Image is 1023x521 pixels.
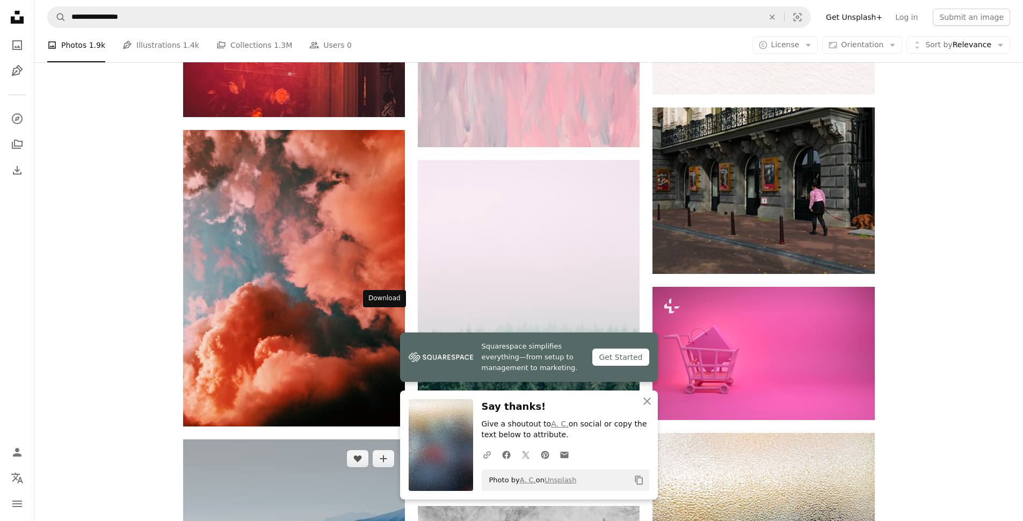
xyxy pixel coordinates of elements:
[652,185,874,195] a: a woman walking a dog on a leash in front of a building
[484,472,577,489] span: Photo by on
[752,37,818,54] button: License
[516,444,535,465] a: Share on Twitter
[497,444,516,465] a: Share on Facebook
[889,9,924,26] a: Log in
[592,349,649,366] div: Get Started
[555,444,574,465] a: Share over email
[347,39,352,51] span: 0
[925,40,991,50] span: Relevance
[6,160,28,181] a: Download History
[6,108,28,129] a: Explore
[183,273,405,283] a: orange smoke on blue background
[418,322,640,331] a: aerial photography of forest
[309,28,352,62] a: Users 0
[274,39,292,51] span: 1.3M
[482,341,584,373] span: Squarespace simplifies everything—from setup to management to marketing.
[183,39,199,51] span: 1.4k
[347,450,368,467] button: Like
[6,493,28,515] button: Menu
[841,40,883,49] span: Orientation
[819,9,889,26] a: Get Unsplash+
[122,28,199,62] a: Illustrations 1.4k
[6,442,28,463] a: Log in / Sign up
[652,348,874,358] a: Empty pink shopping bag, shopping cart in the studio lighting, Design concept for valentines day,...
[409,349,473,365] img: file-1747939142011-51e5cc87e3c9
[363,290,406,307] div: Download
[482,419,649,440] p: Give a shoutout to on social or copy the text below to attribute.
[925,40,952,49] span: Sort by
[418,160,640,493] img: aerial photography of forest
[6,34,28,56] a: Photos
[6,134,28,155] a: Collections
[482,399,649,415] h3: Say thanks!
[373,450,394,467] button: Add to Collection
[6,60,28,82] a: Illustrations
[183,130,405,426] img: orange smoke on blue background
[630,471,648,489] button: Copy to clipboard
[551,419,568,428] a: A. C.
[400,332,658,382] a: Squarespace simplifies everything—from setup to management to marketing.Get Started
[785,7,810,27] button: Visual search
[652,107,874,274] img: a woman walking a dog on a leash in front of a building
[6,467,28,489] button: Language
[771,40,800,49] span: License
[216,28,292,62] a: Collections 1.3M
[545,476,576,484] a: Unsplash
[535,444,555,465] a: Share on Pinterest
[652,287,874,420] img: Empty pink shopping bag, shopping cart in the studio lighting, Design concept for valentines day,...
[6,6,28,30] a: Home — Unsplash
[822,37,902,54] button: Orientation
[48,7,66,27] button: Search Unsplash
[906,37,1010,54] button: Sort byRelevance
[760,7,784,27] button: Clear
[520,476,536,484] a: A. C.
[933,9,1010,26] button: Submit an image
[47,6,811,28] form: Find visuals sitewide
